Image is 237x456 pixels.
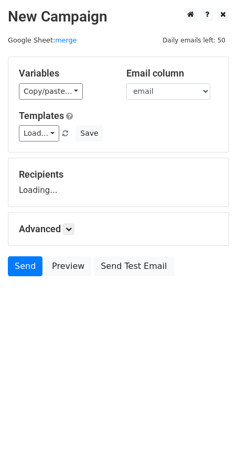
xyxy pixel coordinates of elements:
a: Send [8,256,42,276]
a: Copy/paste... [19,83,83,100]
a: Daily emails left: 50 [159,36,229,44]
a: Load... [19,125,59,142]
h5: Recipients [19,169,218,180]
a: merge [55,36,77,44]
h2: New Campaign [8,8,229,26]
h5: Email column [126,68,218,79]
div: Loading... [19,169,218,196]
a: Send Test Email [94,256,174,276]
button: Save [76,125,103,142]
h5: Variables [19,68,111,79]
a: Templates [19,110,64,121]
small: Google Sheet: [8,36,77,44]
a: Preview [45,256,91,276]
span: Daily emails left: 50 [159,35,229,46]
h5: Advanced [19,223,218,235]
